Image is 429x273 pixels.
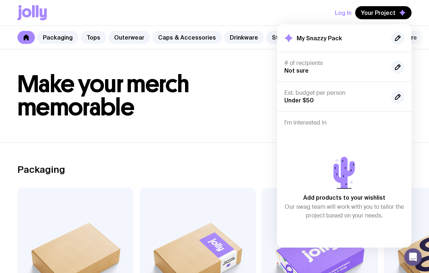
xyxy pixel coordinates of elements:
span: Under $50 [284,97,314,103]
p: Our swag team will work with you to tailor the project based on your needs. [284,203,404,220]
button: Log In [335,6,352,19]
h4: I'm interested in [284,119,404,126]
h4: Est. budget per person [284,89,385,97]
a: Drinkware [224,31,264,44]
button: Your Project [355,6,412,19]
span: Your Project [361,9,396,16]
p: Add products to your wishlist [303,193,385,202]
a: Tops [81,31,106,44]
span: Not sure [284,67,309,74]
a: Outerwear [108,31,150,44]
a: Caps & Accessories [152,31,222,44]
div: Open Intercom Messenger [404,248,422,266]
h4: # of recipients [284,60,385,67]
h2: My Snazzy Pack [297,34,342,42]
a: Packaging [37,31,79,44]
span: Make your merch memorable [17,70,189,122]
h2: Packaging [17,164,65,175]
a: Stationery [266,31,308,44]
